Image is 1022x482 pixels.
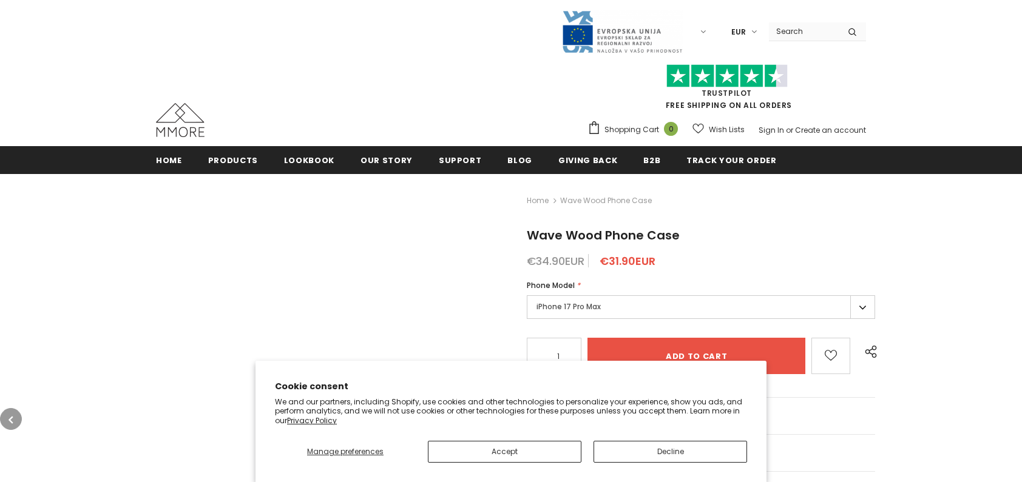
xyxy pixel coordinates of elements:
[604,124,659,136] span: Shopping Cart
[275,397,747,426] p: We and our partners, including Shopify, use cookies and other technologies to personalize your ex...
[208,155,258,166] span: Products
[560,193,652,208] span: Wave Wood Phone Case
[307,446,384,457] span: Manage preferences
[686,146,776,173] a: Track your order
[769,22,839,40] input: Search Site
[709,124,745,136] span: Wish Lists
[561,10,683,54] img: Javni Razpis
[156,155,182,166] span: Home
[287,415,337,426] a: Privacy Policy
[156,103,205,137] img: MMORE Cases
[702,88,752,98] a: Trustpilot
[600,253,655,269] span: €31.90EUR
[558,146,617,173] a: Giving back
[428,441,581,463] button: Accept
[587,338,805,374] input: Add to cart
[759,125,784,135] a: Sign In
[643,146,660,173] a: B2B
[527,253,584,269] span: €34.90EUR
[786,125,793,135] span: or
[360,146,413,173] a: Our Story
[208,146,258,173] a: Products
[507,146,532,173] a: Blog
[275,441,416,463] button: Manage preferences
[731,26,746,38] span: EUR
[527,280,575,290] span: Phone Model
[664,122,678,136] span: 0
[284,155,334,166] span: Lookbook
[527,227,680,244] span: Wave Wood Phone Case
[795,125,866,135] a: Create an account
[643,155,660,166] span: B2B
[561,26,683,36] a: Javni Razpis
[439,155,482,166] span: support
[275,380,747,393] h2: Cookie consent
[507,155,532,166] span: Blog
[587,121,684,139] a: Shopping Cart 0
[156,146,182,173] a: Home
[439,146,482,173] a: support
[692,119,745,140] a: Wish Lists
[587,70,866,110] span: FREE SHIPPING ON ALL ORDERS
[284,146,334,173] a: Lookbook
[527,193,549,208] a: Home
[594,441,747,463] button: Decline
[527,295,875,319] label: iPhone 17 Pro Max
[686,155,776,166] span: Track your order
[558,155,617,166] span: Giving back
[666,64,788,88] img: Trust Pilot Stars
[360,155,413,166] span: Our Story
